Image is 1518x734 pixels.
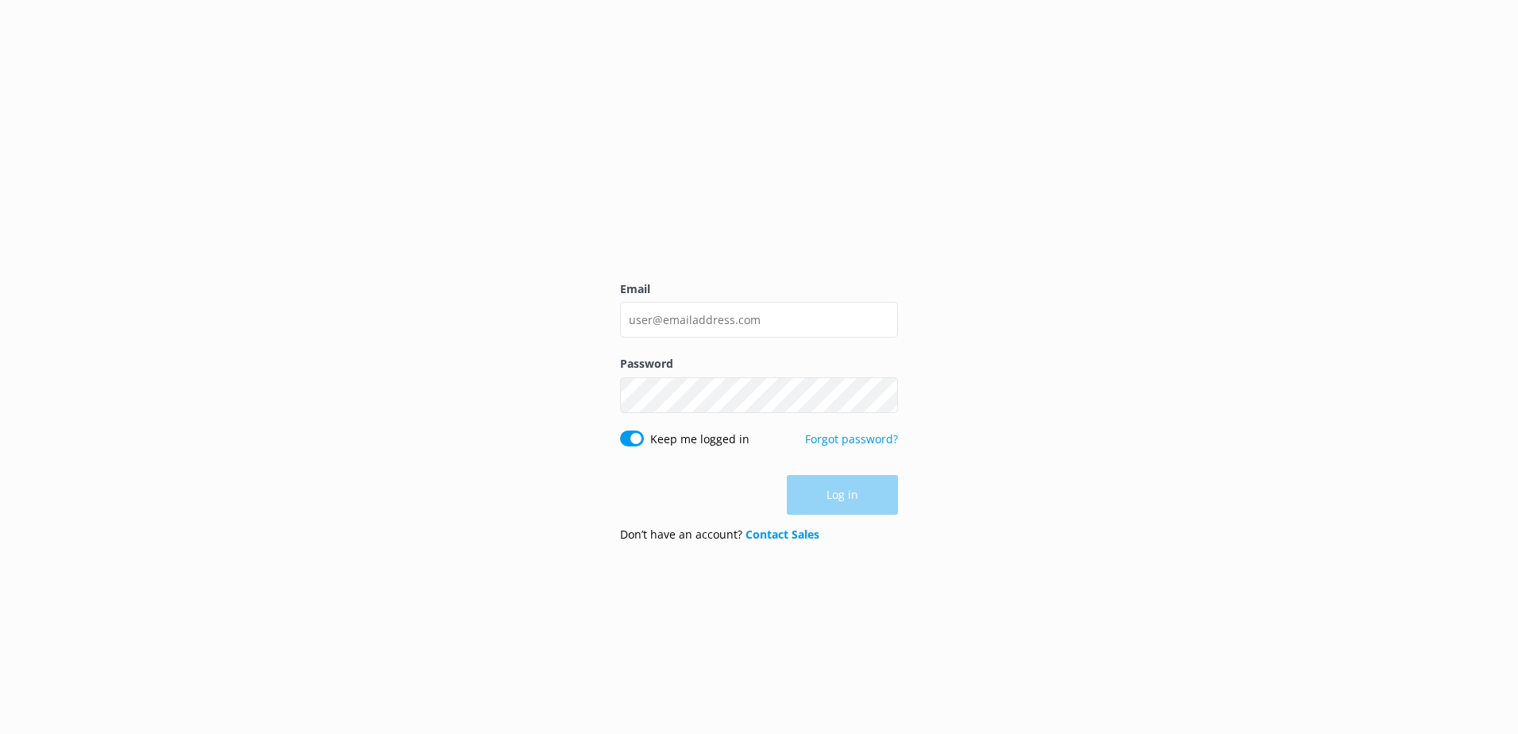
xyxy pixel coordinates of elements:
a: Forgot password? [805,431,898,446]
input: user@emailaddress.com [620,302,898,338]
label: Password [620,355,898,373]
p: Don’t have an account? [620,526,819,543]
a: Contact Sales [746,527,819,542]
label: Keep me logged in [650,431,749,448]
label: Email [620,280,898,298]
button: Show password [866,379,898,411]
